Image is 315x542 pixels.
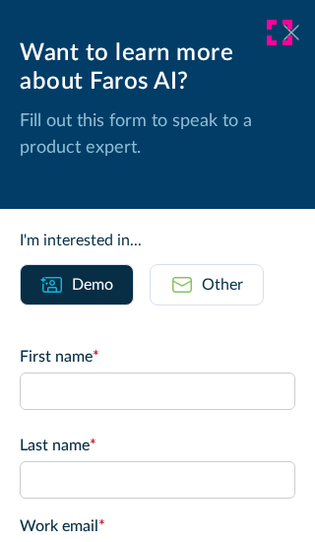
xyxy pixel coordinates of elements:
label: Last name [20,434,295,457]
label: First name [20,345,295,369]
div: I'm interested in... [20,229,295,252]
label: Work email [20,514,295,538]
div: Demo [72,273,113,297]
div: Want to learn more about Faros AI? [20,39,295,97]
div: Other [202,273,243,297]
p: Fill out this form to speak to a product expert. [20,108,295,162]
